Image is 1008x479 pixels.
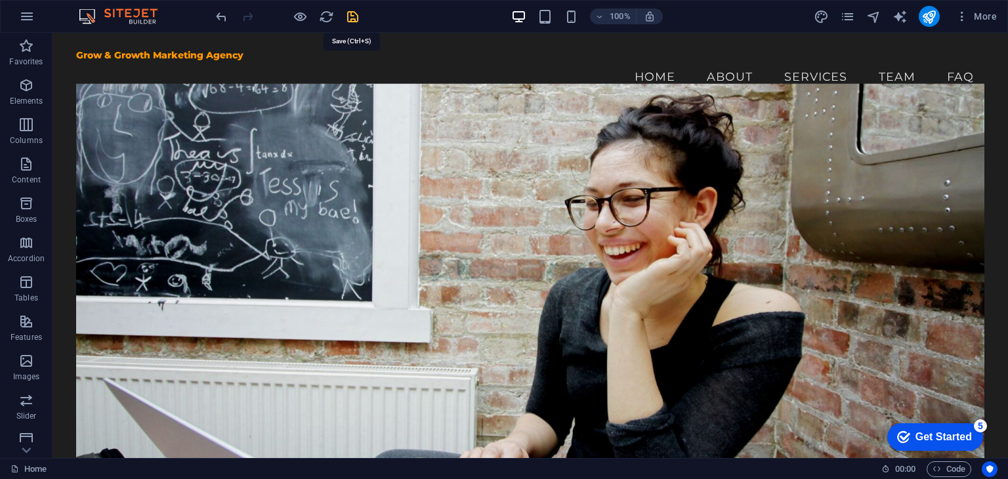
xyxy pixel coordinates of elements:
p: Features [10,332,42,343]
span: : [904,464,906,474]
button: text_generator [892,9,908,24]
img: Editor Logo [75,9,174,24]
button: design [814,9,829,24]
p: Accordion [8,253,45,264]
button: save [345,9,360,24]
h6: 100% [610,9,631,24]
i: Pages (Ctrl+Alt+S) [840,9,855,24]
p: Boxes [16,214,37,224]
span: 00 00 [895,461,915,477]
p: Images [13,371,40,382]
button: navigator [866,9,882,24]
i: AI Writer [892,9,908,24]
div: Get Started 5 items remaining, 0% complete [10,7,106,34]
a: Click to cancel selection. Double-click to open Pages [10,461,47,477]
i: On resize automatically adjust zoom level to fit chosen device. [644,10,656,22]
p: Favorites [9,56,43,67]
p: Elements [10,96,43,106]
button: undo [213,9,229,24]
div: 5 [97,3,110,16]
button: More [950,6,1002,27]
h6: Session time [881,461,916,477]
p: Columns [10,135,43,146]
i: Undo: Change text (Ctrl+Z) [214,9,229,24]
button: reload [318,9,334,24]
button: 100% [590,9,637,24]
i: Design (Ctrl+Alt+Y) [814,9,829,24]
p: Tables [14,293,38,303]
button: publish [919,6,940,27]
p: Slider [16,411,37,421]
span: More [955,10,997,23]
div: Get Started [39,14,95,26]
button: Click here to leave preview mode and continue editing [292,9,308,24]
span: Code [933,461,965,477]
button: Usercentrics [982,461,997,477]
button: pages [840,9,856,24]
i: Navigator [866,9,881,24]
button: Code [927,461,971,477]
p: Content [12,175,41,185]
